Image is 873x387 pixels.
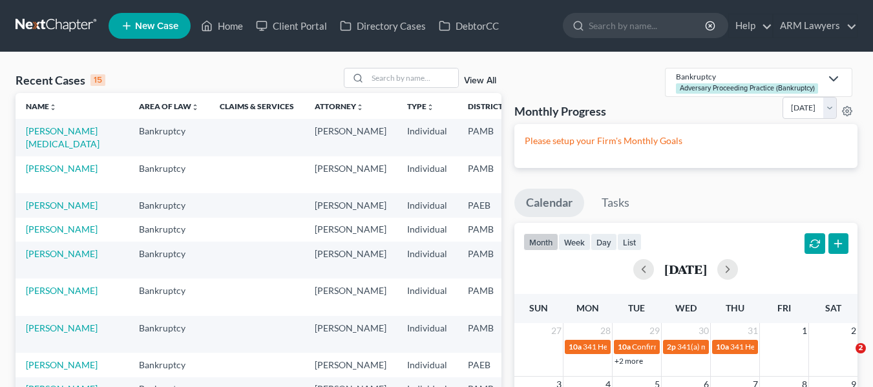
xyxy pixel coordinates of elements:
a: Typeunfold_more [407,101,434,111]
td: Individual [397,119,458,156]
span: 2p [667,342,676,351]
a: Tasks [590,189,641,217]
span: 10a [569,342,582,351]
a: +2 more [615,356,643,366]
td: PAMB [458,156,521,193]
span: 2 [850,323,857,339]
span: 27 [550,323,563,339]
div: Recent Cases [16,72,105,88]
i: unfold_more [426,103,434,111]
span: Sat [825,302,841,313]
td: Individual [397,242,458,278]
td: Bankruptcy [129,156,209,193]
td: PAMB [458,218,521,242]
td: Individual [397,316,458,353]
a: ARM Lawyers [773,14,857,37]
td: Bankruptcy [129,316,209,353]
span: Tue [628,302,645,313]
td: Bankruptcy [129,218,209,242]
a: [PERSON_NAME] [26,285,98,296]
td: Bankruptcy [129,193,209,217]
input: Search by name... [589,14,707,37]
td: PAMB [458,316,521,353]
a: DebtorCC [432,14,505,37]
a: [PERSON_NAME] [26,224,98,235]
td: [PERSON_NAME] [304,242,397,278]
td: [PERSON_NAME] [304,278,397,315]
td: Individual [397,193,458,217]
i: unfold_more [191,103,199,111]
span: 10a [716,342,729,351]
a: View All [464,76,496,85]
td: Bankruptcy [129,119,209,156]
button: list [617,233,642,251]
td: PAMB [458,119,521,156]
a: Home [195,14,249,37]
td: PAEB [458,353,521,377]
span: 1 [801,323,808,339]
td: Individual [397,353,458,377]
div: Bankruptcy [676,71,821,82]
button: day [591,233,617,251]
span: Fri [777,302,791,313]
td: [PERSON_NAME] [304,316,397,353]
a: Districtunfold_more [468,101,510,111]
a: Calendar [514,189,584,217]
th: Claims & Services [209,93,304,119]
span: 341(a) meeting for [PERSON_NAME] [677,342,802,351]
iframe: Intercom live chat [829,343,860,374]
span: 29 [648,323,661,339]
h3: Monthly Progress [514,103,606,119]
span: 28 [599,323,612,339]
input: Search by name... [368,68,458,87]
p: Please setup your Firm's Monthly Goals [525,134,847,147]
a: [PERSON_NAME] [26,322,98,333]
span: Sun [529,302,548,313]
a: Nameunfold_more [26,101,57,111]
span: Confirmation Date for [PERSON_NAME] [632,342,769,351]
span: New Case [135,21,178,31]
div: 15 [90,74,105,86]
td: Bankruptcy [129,353,209,377]
td: [PERSON_NAME] [304,119,397,156]
span: 2 [856,343,866,353]
a: Area of Lawunfold_more [139,101,199,111]
td: Bankruptcy [129,278,209,315]
button: month [523,233,558,251]
span: 341 Hearing for [PERSON_NAME] [730,342,846,351]
span: 341 Hearing for Steingrabe, [GEOGRAPHIC_DATA] [583,342,755,351]
a: Attorneyunfold_more [315,101,364,111]
td: Individual [397,156,458,193]
span: 10a [618,342,631,351]
td: PAMB [458,242,521,278]
span: Mon [576,302,599,313]
a: [PERSON_NAME] [26,163,98,174]
span: Wed [675,302,697,313]
a: [PERSON_NAME] [26,200,98,211]
a: Help [729,14,772,37]
td: [PERSON_NAME] [304,218,397,242]
td: Individual [397,278,458,315]
td: PAMB [458,278,521,315]
button: week [558,233,591,251]
span: Thu [726,302,744,313]
div: Adversary Proceeding Practice (Bankruptcy) [676,83,818,93]
i: unfold_more [49,103,57,111]
h2: [DATE] [664,262,707,276]
a: [PERSON_NAME][MEDICAL_DATA] [26,125,100,149]
i: unfold_more [356,103,364,111]
span: 30 [697,323,710,339]
a: Directory Cases [333,14,432,37]
td: Individual [397,218,458,242]
td: [PERSON_NAME] [304,193,397,217]
td: PAEB [458,193,521,217]
a: Client Portal [249,14,333,37]
a: [PERSON_NAME] [26,248,98,259]
a: [PERSON_NAME] [26,359,98,370]
span: 31 [746,323,759,339]
td: [PERSON_NAME] [304,156,397,193]
td: Bankruptcy [129,242,209,278]
td: [PERSON_NAME] [304,353,397,377]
